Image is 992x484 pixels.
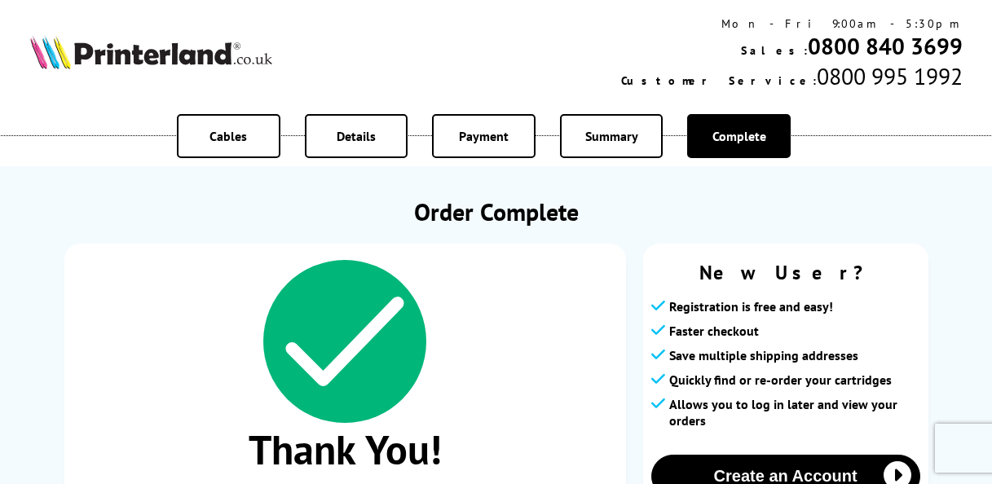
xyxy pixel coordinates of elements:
[64,196,928,227] h1: Order Complete
[712,128,766,144] span: Complete
[621,16,963,31] div: Mon - Fri 9:00am - 5:30pm
[808,31,963,61] a: 0800 840 3699
[651,260,920,285] span: New User?
[585,128,638,144] span: Summary
[669,298,833,315] span: Registration is free and easy!
[669,396,920,429] span: Allows you to log in later and view your orders
[669,323,759,339] span: Faster checkout
[669,347,858,363] span: Save multiple shipping addresses
[741,43,808,58] span: Sales:
[81,423,610,476] span: Thank You!
[30,35,272,69] img: Printerland Logo
[337,128,376,144] span: Details
[209,128,247,144] span: Cables
[817,61,963,91] span: 0800 995 1992
[459,128,509,144] span: Payment
[621,73,817,88] span: Customer Service:
[669,372,892,388] span: Quickly find or re-order your cartridges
